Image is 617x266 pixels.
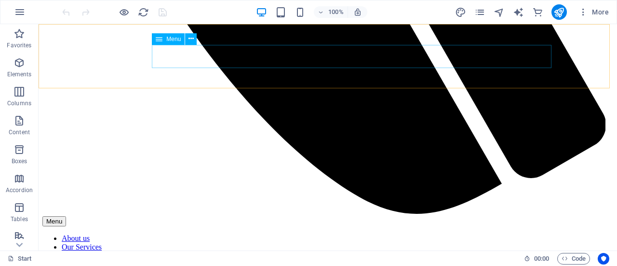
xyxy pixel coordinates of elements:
[353,8,362,16] i: On resize automatically adjust zoom level to fit chosen device.
[551,4,567,20] button: publish
[578,7,609,17] span: More
[474,6,486,18] button: pages
[524,253,550,265] h6: Session time
[532,6,544,18] button: commerce
[455,7,466,18] i: Design (Ctrl+Alt+Y)
[11,215,28,223] p: Tables
[541,255,542,262] span: :
[494,6,505,18] button: navigator
[12,157,27,165] p: Boxes
[557,253,590,265] button: Code
[553,7,564,18] i: Publish
[575,4,613,20] button: More
[8,253,32,265] a: Click to cancel selection. Double-click to open Pages
[314,6,348,18] button: 100%
[534,253,549,265] span: 00 00
[166,36,181,42] span: Menu
[562,253,586,265] span: Code
[118,6,130,18] button: Click here to leave preview mode and continue editing
[494,7,505,18] i: Navigator
[6,186,33,194] p: Accordion
[532,7,543,18] i: Commerce
[474,7,485,18] i: Pages (Ctrl+Alt+S)
[513,6,524,18] button: text_generator
[7,99,31,107] p: Columns
[455,6,467,18] button: design
[9,128,30,136] p: Content
[7,42,31,49] p: Favorites
[328,6,344,18] h6: 100%
[513,7,524,18] i: AI Writer
[598,253,609,265] button: Usercentrics
[137,6,149,18] button: reload
[7,70,32,78] p: Elements
[138,7,149,18] i: Reload page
